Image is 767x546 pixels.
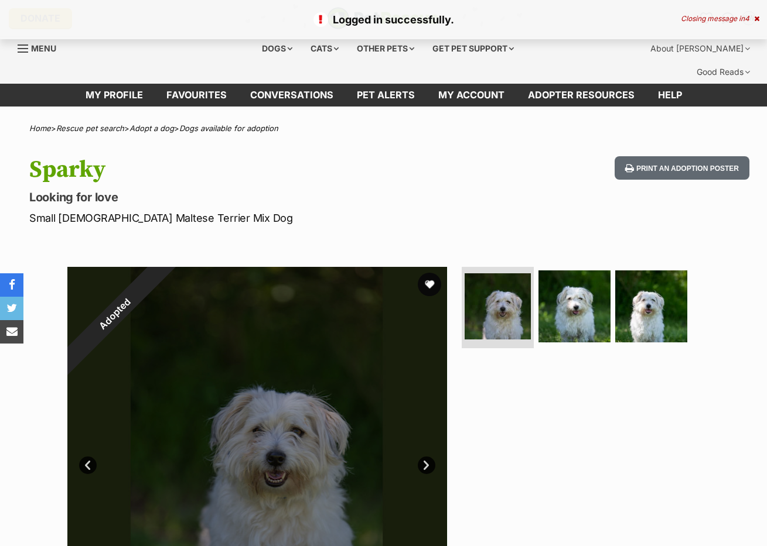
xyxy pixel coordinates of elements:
[129,123,174,133] a: Adopt a dog
[29,156,468,183] h1: Sparky
[646,84,694,107] a: Help
[179,123,278,133] a: Dogs available for adoption
[56,123,124,133] a: Rescue pet search
[29,189,468,205] p: Looking for love
[418,273,441,296] button: favourite
[745,14,749,23] span: 4
[29,123,51,133] a: Home
[615,156,749,180] button: Print an adoption poster
[74,84,155,107] a: My profile
[12,12,755,28] p: Logged in successfully.
[31,43,56,53] span: Menu
[688,60,758,84] div: Good Reads
[516,84,646,107] a: Adopter resources
[465,273,531,339] img: Photo of Sparky
[79,456,97,474] a: Prev
[615,270,687,342] img: Photo of Sparky
[349,37,422,60] div: Other pets
[345,84,427,107] a: Pet alerts
[424,37,522,60] div: Get pet support
[418,456,435,474] a: Next
[40,240,189,388] div: Adopted
[155,84,238,107] a: Favourites
[18,37,64,58] a: Menu
[302,37,347,60] div: Cats
[681,15,759,23] div: Closing message in
[427,84,516,107] a: My account
[254,37,301,60] div: Dogs
[538,270,611,342] img: Photo of Sparky
[29,210,468,226] p: Small [DEMOGRAPHIC_DATA] Maltese Terrier Mix Dog
[238,84,345,107] a: conversations
[642,37,758,60] div: About [PERSON_NAME]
